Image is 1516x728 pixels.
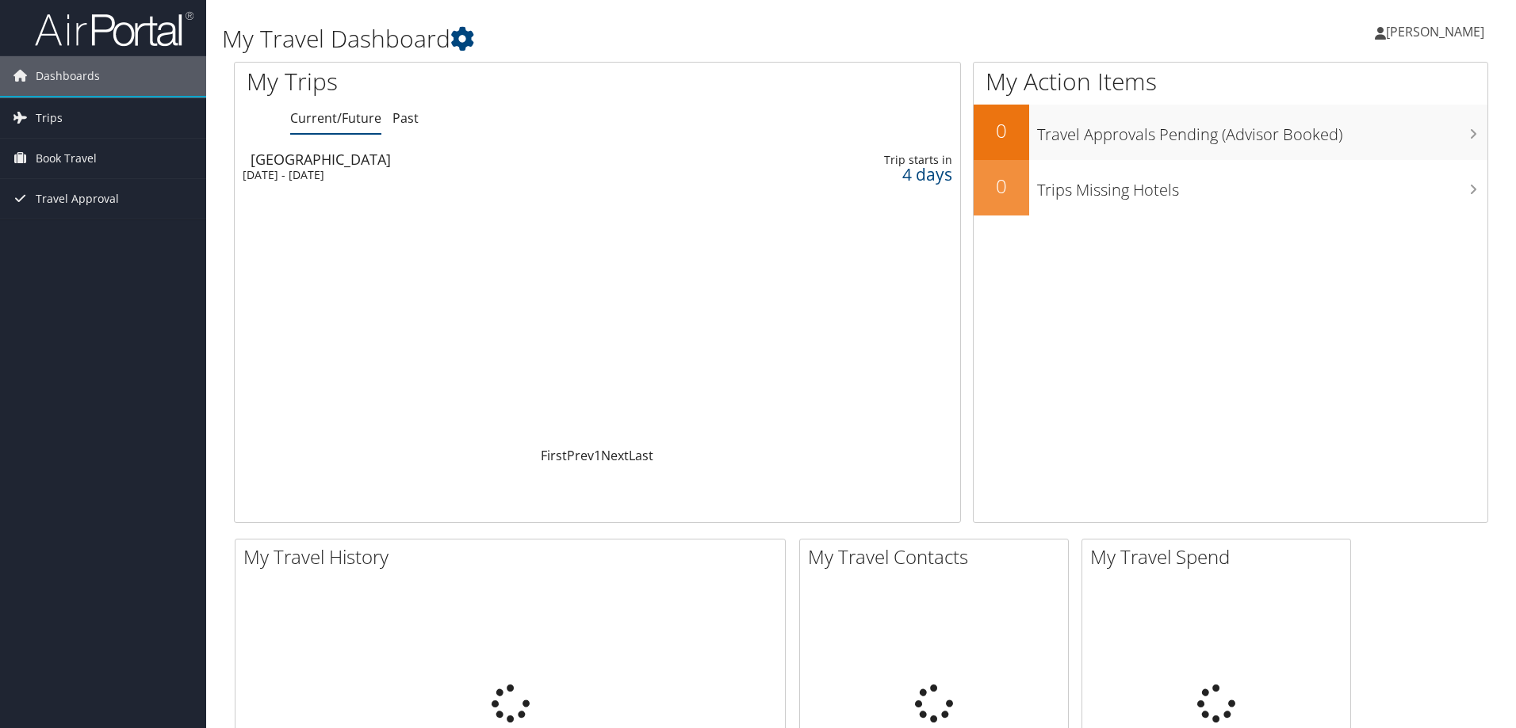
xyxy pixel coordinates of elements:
[594,447,601,464] a: 1
[974,117,1029,144] h2: 0
[974,65,1487,98] h1: My Action Items
[629,447,653,464] a: Last
[243,168,687,182] div: [DATE] - [DATE]
[247,65,646,98] h1: My Trips
[787,167,951,181] div: 4 days
[222,22,1074,55] h1: My Travel Dashboard
[290,109,381,127] a: Current/Future
[567,447,594,464] a: Prev
[974,173,1029,200] h2: 0
[1090,543,1350,570] h2: My Travel Spend
[243,543,785,570] h2: My Travel History
[787,153,951,167] div: Trip starts in
[36,139,97,178] span: Book Travel
[251,152,695,166] div: [GEOGRAPHIC_DATA]
[36,179,119,219] span: Travel Approval
[541,447,567,464] a: First
[392,109,419,127] a: Past
[1037,171,1487,201] h3: Trips Missing Hotels
[1375,8,1500,55] a: [PERSON_NAME]
[35,10,193,48] img: airportal-logo.png
[36,56,100,96] span: Dashboards
[974,105,1487,160] a: 0Travel Approvals Pending (Advisor Booked)
[1386,23,1484,40] span: [PERSON_NAME]
[36,98,63,138] span: Trips
[601,447,629,464] a: Next
[974,160,1487,215] a: 0Trips Missing Hotels
[1037,116,1487,146] h3: Travel Approvals Pending (Advisor Booked)
[808,543,1068,570] h2: My Travel Contacts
